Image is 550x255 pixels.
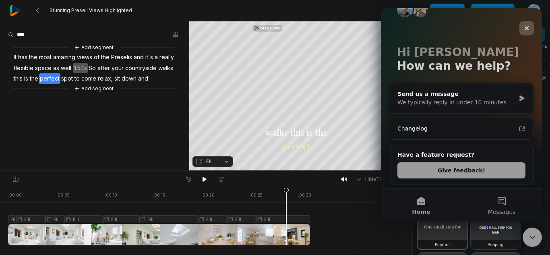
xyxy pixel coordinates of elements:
span: really [159,52,175,63]
button: Fill [192,156,233,167]
span: relax, [97,73,114,84]
span: down [121,73,137,84]
span: come [81,73,97,84]
span: Preselis [110,52,133,63]
h2: Have a feature request? [17,143,145,151]
span: the [100,52,110,63]
button: HideTimeline [353,173,399,185]
button: Save changes [471,4,515,17]
span: a [154,52,159,63]
span: flexible [13,63,34,74]
iframe: Intercom live chat [381,8,542,221]
span: walks [157,63,174,74]
span: most [38,52,52,63]
span: views [76,52,93,63]
h3: Popping [488,241,504,248]
span: countryside [124,63,157,74]
span: 1.54s [73,63,88,74]
span: the [28,52,38,63]
span: Messages [107,201,135,207]
span: Home [31,201,49,207]
span: perfect [39,73,60,84]
button: Add segment [72,84,115,93]
p: Hi [PERSON_NAME] [16,37,145,51]
button: Save draft [430,4,465,17]
span: Stunning Preseli Views Highlighted [50,7,132,14]
span: this [13,73,23,84]
span: as [52,63,60,74]
span: your [111,63,124,74]
img: reap [10,5,21,16]
iframe: Intercom live chat [523,228,542,247]
span: after [97,63,111,74]
span: has [17,52,28,63]
div: Changelog [17,116,135,125]
span: So [88,63,97,74]
p: How can we help? [16,51,145,65]
span: space [34,63,52,74]
span: of [93,52,100,63]
span: spot [60,73,74,84]
span: amazing [52,52,76,63]
button: Give feedback! [17,154,145,170]
div: Send us a messageWe typically reply in under 10 minutes [8,75,153,106]
button: Add segment [72,43,115,52]
span: and [133,52,145,63]
div: Close [139,13,153,27]
span: It [13,52,17,63]
h3: Playfair [435,241,450,248]
div: Send us a message [17,82,134,90]
span: and [137,73,149,84]
a: Changelog [12,113,149,128]
span: to [74,73,81,84]
span: the [29,73,39,84]
div: We typically reply in under 10 minutes [17,90,134,99]
span: Fill [206,158,213,165]
span: it's [145,52,154,63]
button: Messages [81,181,161,213]
span: sit [114,73,121,84]
span: is [23,73,29,84]
span: well. [60,63,73,74]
